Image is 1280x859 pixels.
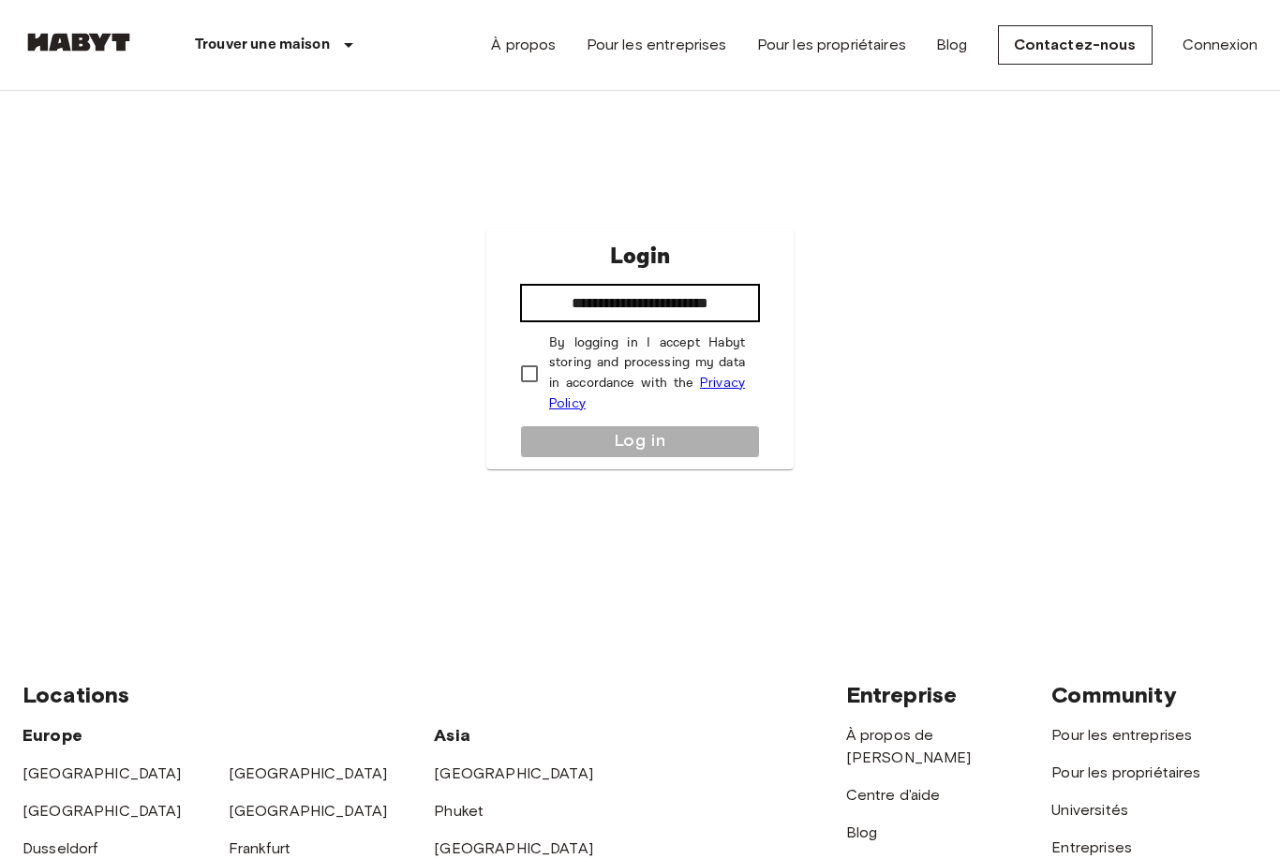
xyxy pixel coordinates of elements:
[22,764,182,782] a: [GEOGRAPHIC_DATA]
[195,34,330,56] p: Trouver une maison
[22,681,129,708] span: Locations
[434,839,593,857] a: [GEOGRAPHIC_DATA]
[998,25,1153,65] a: Contactez-nous
[229,802,388,820] a: [GEOGRAPHIC_DATA]
[846,786,941,804] a: Centre d'aide
[1051,838,1132,856] a: Entreprises
[1051,763,1200,781] a: Pour les propriétaires
[434,802,484,820] a: Phuket
[1183,34,1258,56] a: Connexion
[434,725,470,746] span: Asia
[491,34,556,56] a: À propos
[1051,681,1176,708] span: Community
[846,823,878,841] a: Blog
[757,34,906,56] a: Pour les propriétaires
[1051,801,1128,819] a: Universités
[229,764,388,782] a: [GEOGRAPHIC_DATA]
[434,764,593,782] a: [GEOGRAPHIC_DATA]
[22,839,98,857] a: Dusseldorf
[846,681,958,708] span: Entreprise
[610,240,670,274] p: Login
[1051,726,1192,744] a: Pour les entreprises
[587,34,727,56] a: Pour les entreprises
[936,34,968,56] a: Blog
[229,839,290,857] a: Frankfurt
[22,33,135,52] img: Habyt
[549,333,745,414] p: By logging in I accept Habyt storing and processing my data in accordance with the
[549,375,745,411] a: Privacy Policy
[22,725,82,746] span: Europe
[846,726,972,766] a: À propos de [PERSON_NAME]
[22,802,182,820] a: [GEOGRAPHIC_DATA]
